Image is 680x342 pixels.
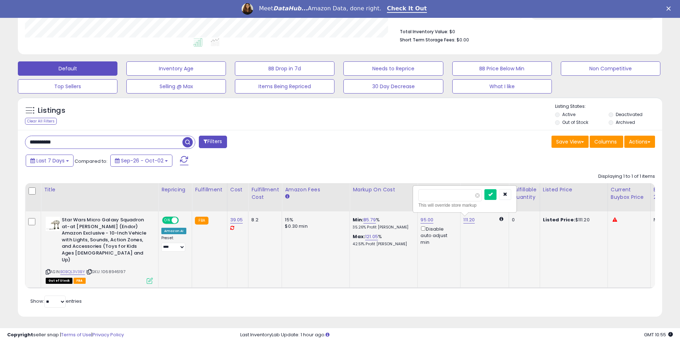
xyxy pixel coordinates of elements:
div: 0 [512,217,534,223]
div: Last InventoryLab Update: 1 hour ago. [240,332,673,338]
i: DataHub... [273,5,308,12]
div: N/A [654,217,677,223]
button: Inventory Age [126,61,226,76]
div: Amazon Fees [285,186,347,193]
label: Deactivated [616,111,643,117]
button: Selling @ Max [126,79,226,94]
div: seller snap | | [7,332,124,338]
a: 121.05 [365,233,378,240]
label: Out of Stock [562,119,588,125]
th: The percentage added to the cost of goods (COGS) that forms the calculator for Min & Max prices. [350,183,418,211]
b: Listed Price: [543,216,575,223]
a: 39.05 [230,216,243,223]
div: Fulfillment [195,186,224,193]
a: Privacy Policy [92,331,124,338]
div: Displaying 1 to 1 of 1 items [598,173,655,180]
span: FBA [74,278,86,284]
button: Columns [590,136,623,148]
button: Top Sellers [18,79,117,94]
button: Save View [551,136,589,148]
button: BB Price Below Min [452,61,552,76]
a: Check It Out [387,5,427,13]
span: All listings that are currently out of stock and unavailable for purchase on Amazon [46,278,72,284]
p: 35.26% Profit [PERSON_NAME] [353,225,412,230]
div: % [353,233,412,247]
div: % [353,217,412,230]
p: Listing States: [555,103,662,110]
div: $111.20 [543,217,602,223]
button: Items Being Repriced [235,79,334,94]
span: $0.00 [457,36,469,43]
div: Listed Price [543,186,605,193]
div: Disable auto adjust min [420,225,455,246]
a: 95.00 [420,216,433,223]
button: Sep-26 - Oct-02 [110,155,172,167]
div: Preset: [161,236,186,252]
div: Repricing [161,186,189,193]
div: BB Share 24h. [654,186,680,201]
h5: Listings [38,106,65,116]
button: Filters [199,136,227,148]
div: Current Buybox Price [611,186,648,201]
a: Terms of Use [61,331,91,338]
span: Columns [594,138,617,145]
label: Active [562,111,575,117]
div: 15% [285,217,344,223]
span: Sep-26 - Oct-02 [121,157,163,164]
b: Min: [353,216,363,223]
span: Compared to: [75,158,107,165]
button: What I like [452,79,552,94]
button: BB Drop in 7d [235,61,334,76]
span: | SKU: 1068946197 [86,269,126,275]
div: Amazon AI [161,228,186,234]
div: Cost [230,186,246,193]
span: Show: entries [30,298,82,305]
button: Actions [624,136,655,148]
div: Title [44,186,155,193]
span: OFF [178,217,189,223]
li: $0 [400,27,650,35]
p: 42.51% Profit [PERSON_NAME] [353,242,412,247]
button: Needs to Reprice [343,61,443,76]
img: 41imVcNhLmL._SL40_.jpg [46,217,60,231]
a: B0BQL3V3BY [60,269,85,275]
small: FBA [195,217,208,225]
div: Fulfillable Quantity [512,186,537,201]
button: 30 Day Decrease [343,79,443,94]
b: Star Wars Micro Galaxy Squadron at-at [PERSON_NAME] (Endor) Amazon Exclusive - 10-Inch Vehicle wi... [62,217,148,265]
div: Close [666,6,674,11]
a: 111.20 [463,216,475,223]
label: Archived [616,119,635,125]
div: $0.30 min [285,223,344,230]
div: Fulfillment Cost [251,186,279,201]
b: Total Inventory Value: [400,29,448,35]
b: Short Term Storage Fees: [400,37,455,43]
div: Markup on Cost [353,186,414,193]
div: ASIN: [46,217,153,283]
div: 8.2 [251,217,276,223]
button: Last 7 Days [26,155,74,167]
small: Amazon Fees. [285,193,289,200]
strong: Copyright [7,331,33,338]
div: This will override store markup [418,202,511,209]
img: Profile image for Georgie [242,3,253,15]
button: Non Competitive [561,61,660,76]
span: ON [163,217,172,223]
span: 2025-10-10 10:55 GMT [644,331,673,338]
span: Last 7 Days [36,157,65,164]
div: Meet Amazon Data, done right. [259,5,381,12]
b: Max: [353,233,365,240]
button: Default [18,61,117,76]
a: 85.79 [363,216,376,223]
div: Clear All Filters [25,118,57,125]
